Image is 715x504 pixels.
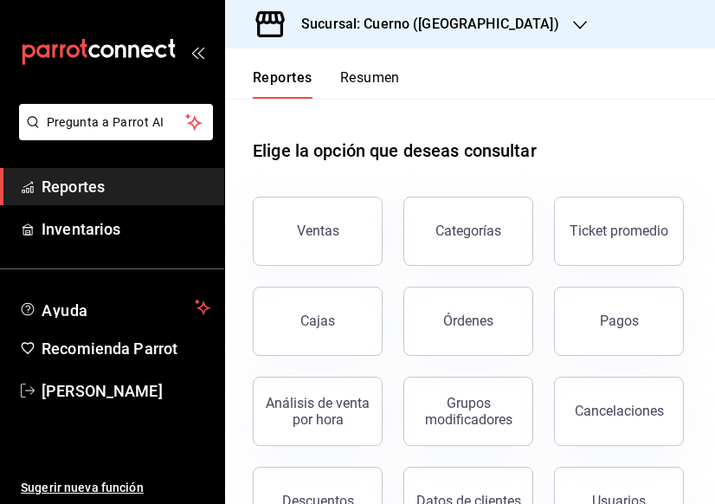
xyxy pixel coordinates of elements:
div: Cajas [300,311,336,332]
button: open_drawer_menu [190,45,204,59]
div: Pestañas de navegación [253,69,400,99]
button: Ventas [253,197,383,266]
div: Órdenes [443,313,493,329]
button: Órdenes [403,287,533,356]
button: Categorías [403,197,533,266]
span: Ayuda [42,297,188,318]
button: Resumen [340,69,400,99]
div: Categorías [435,223,501,239]
a: Pregunta a Parrot AI [12,126,213,144]
button: Cancelaciones [554,377,684,446]
span: Pregunta a Parrot AI [47,113,186,132]
font: [PERSON_NAME] [42,382,163,400]
font: Reportes [42,178,105,196]
div: Ventas [297,223,339,239]
div: Pagos [600,313,639,329]
font: Reportes [253,69,312,87]
h3: Sucursal: Cuerno ([GEOGRAPHIC_DATA]) [287,14,559,35]
div: Grupos modificadores [415,395,522,428]
font: Inventarios [42,220,120,238]
button: Análisis de venta por hora [253,377,383,446]
div: Análisis de venta por hora [264,395,371,428]
div: Ticket promedio [570,223,668,239]
h1: Elige la opción que deseas consultar [253,138,537,164]
button: Pregunta a Parrot AI [19,104,213,140]
font: Recomienda Parrot [42,339,177,358]
div: Cancelaciones [575,403,664,419]
font: Sugerir nueva función [21,481,144,494]
button: Ticket promedio [554,197,684,266]
button: Grupos modificadores [403,377,533,446]
button: Pagos [554,287,684,356]
a: Cajas [253,287,383,356]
